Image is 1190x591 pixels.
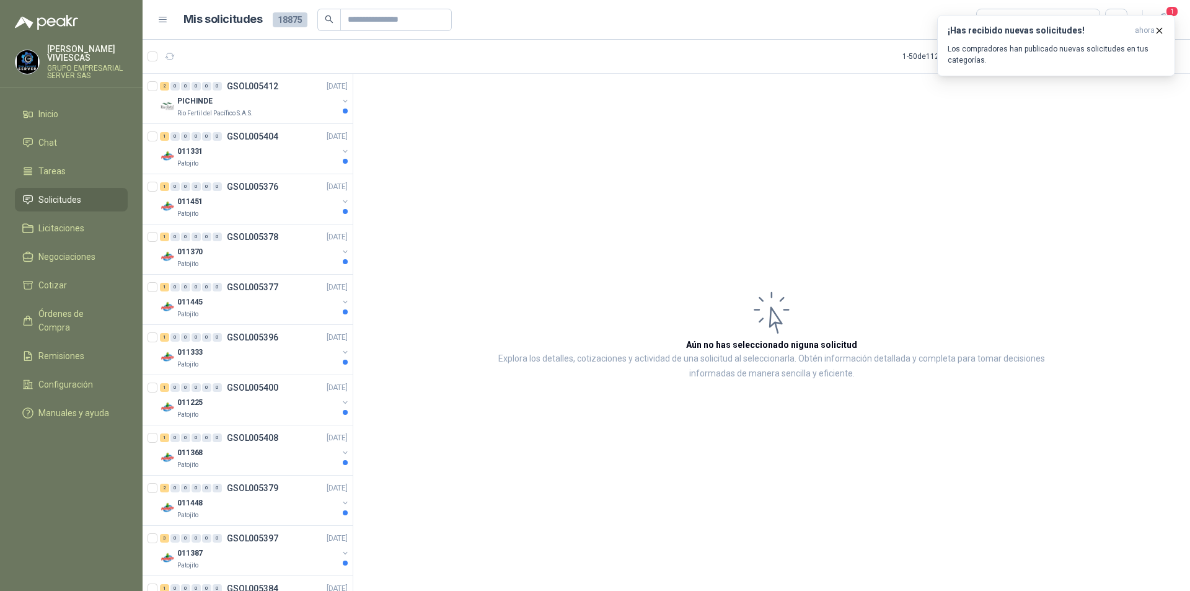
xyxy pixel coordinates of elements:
img: Company Logo [160,500,175,515]
div: 0 [202,233,211,241]
p: 011333 [177,347,203,358]
p: Patojito [177,561,198,571]
div: 2 [160,82,169,91]
div: 0 [192,383,201,392]
h1: Mis solicitudes [183,11,263,29]
button: 1 [1153,9,1175,31]
span: 1 [1165,6,1179,17]
span: ahora [1135,25,1155,36]
p: GSOL005404 [227,132,278,141]
div: 0 [213,233,222,241]
p: 011451 [177,196,203,208]
div: 0 [202,484,211,492]
div: 0 [170,433,180,442]
a: Configuración [15,373,128,396]
img: Company Logo [160,199,175,214]
div: 0 [181,132,190,141]
a: Solicitudes [15,188,128,211]
span: Negociaciones [38,250,95,264]
img: Company Logo [15,50,39,74]
p: GSOL005412 [227,82,278,91]
a: Chat [15,131,128,154]
div: 0 [192,233,201,241]
div: 3 [160,534,169,543]
p: Los compradores han publicado nuevas solicitudes en tus categorías. [948,43,1165,66]
p: [DATE] [327,482,348,494]
img: Company Logo [160,149,175,164]
div: 0 [213,333,222,342]
span: 18875 [273,12,307,27]
div: 0 [170,182,180,191]
p: Patojito [177,309,198,319]
div: 0 [192,82,201,91]
div: 0 [213,433,222,442]
img: Company Logo [160,99,175,113]
p: GSOL005378 [227,233,278,241]
div: 1 [160,433,169,442]
img: Company Logo [160,450,175,465]
div: 1 [160,182,169,191]
div: 0 [213,132,222,141]
div: 0 [202,283,211,291]
a: Negociaciones [15,245,128,269]
a: 1 0 0 0 0 0 GSOL005378[DATE] Company Logo011370Patojito [160,229,350,269]
div: 0 [202,132,211,141]
p: 011370 [177,246,203,258]
div: 0 [213,534,222,543]
div: 0 [181,182,190,191]
a: Cotizar [15,273,128,297]
p: Patojito [177,410,198,420]
img: Company Logo [160,300,175,314]
span: Remisiones [38,349,84,363]
a: 1 0 0 0 0 0 GSOL005376[DATE] Company Logo011451Patojito [160,179,350,219]
a: Tareas [15,159,128,183]
span: Configuración [38,378,93,391]
div: 0 [181,283,190,291]
div: 0 [170,82,180,91]
p: Patojito [177,259,198,269]
div: Todas [984,13,1010,27]
p: 011387 [177,548,203,559]
div: 0 [192,333,201,342]
p: Patojito [177,460,198,470]
p: GSOL005379 [227,484,278,492]
div: 0 [202,82,211,91]
p: GSOL005377 [227,283,278,291]
p: Explora los detalles, cotizaciones y actividad de una solicitud al seleccionarla. Obtén informaci... [477,352,1066,381]
div: 0 [192,283,201,291]
span: Chat [38,136,57,149]
span: Cotizar [38,278,67,292]
div: 0 [202,182,211,191]
p: 011448 [177,497,203,509]
div: 0 [202,333,211,342]
div: 0 [170,383,180,392]
span: Licitaciones [38,221,84,235]
span: Inicio [38,107,58,121]
p: [DATE] [327,533,348,544]
span: Solicitudes [38,193,81,207]
span: Manuales y ayuda [38,406,109,420]
div: 0 [181,233,190,241]
span: Tareas [38,164,66,178]
p: PICHINDE [177,96,213,107]
div: 0 [213,182,222,191]
img: Company Logo [160,350,175,365]
div: 0 [170,283,180,291]
p: Patojito [177,159,198,169]
img: Logo peakr [15,15,78,30]
div: 0 [192,534,201,543]
a: Manuales y ayuda [15,401,128,425]
a: 1 0 0 0 0 0 GSOL005400[DATE] Company Logo011225Patojito [160,380,350,420]
p: GSOL005397 [227,534,278,543]
div: 0 [192,182,201,191]
a: 1 0 0 0 0 0 GSOL005408[DATE] Company Logo011368Patojito [160,430,350,470]
a: 2 0 0 0 0 0 GSOL005412[DATE] Company LogoPICHINDERio Fertil del Pacífico S.A.S. [160,79,350,118]
p: Rio Fertil del Pacífico S.A.S. [177,109,253,118]
div: 1 - 50 de 11202 [902,47,987,66]
img: Company Logo [160,400,175,415]
div: 0 [170,233,180,241]
a: Órdenes de Compra [15,302,128,339]
p: [DATE] [327,432,348,444]
p: Patojito [177,360,198,370]
div: 0 [181,82,190,91]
